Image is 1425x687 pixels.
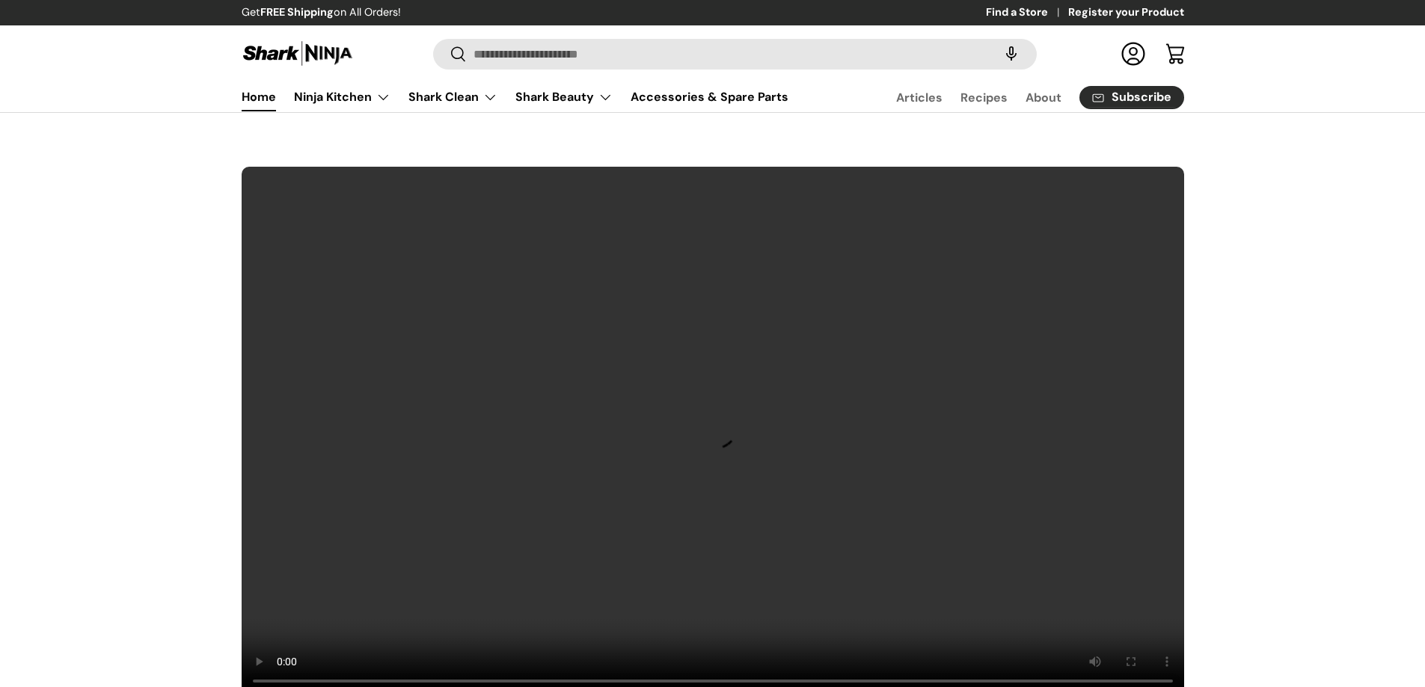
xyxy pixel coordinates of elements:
p: Get on All Orders! [242,4,401,21]
a: About [1026,83,1061,112]
img: Shark Ninja Philippines [242,39,354,68]
a: Shark Clean [408,82,497,112]
a: Shark Beauty [515,82,613,112]
a: Subscribe [1079,86,1184,109]
a: Ninja Kitchen [294,82,390,112]
a: Home [242,82,276,111]
summary: Shark Clean [399,82,506,112]
a: Accessories & Spare Parts [631,82,788,111]
summary: Ninja Kitchen [285,82,399,112]
a: Register your Product [1068,4,1184,21]
a: Recipes [960,83,1008,112]
speech-search-button: Search by voice [987,37,1035,70]
a: Find a Store [986,4,1068,21]
a: Articles [896,83,943,112]
nav: Primary [242,82,788,112]
summary: Shark Beauty [506,82,622,112]
nav: Secondary [860,82,1184,112]
span: Subscribe [1112,91,1171,103]
strong: FREE Shipping [260,5,334,19]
